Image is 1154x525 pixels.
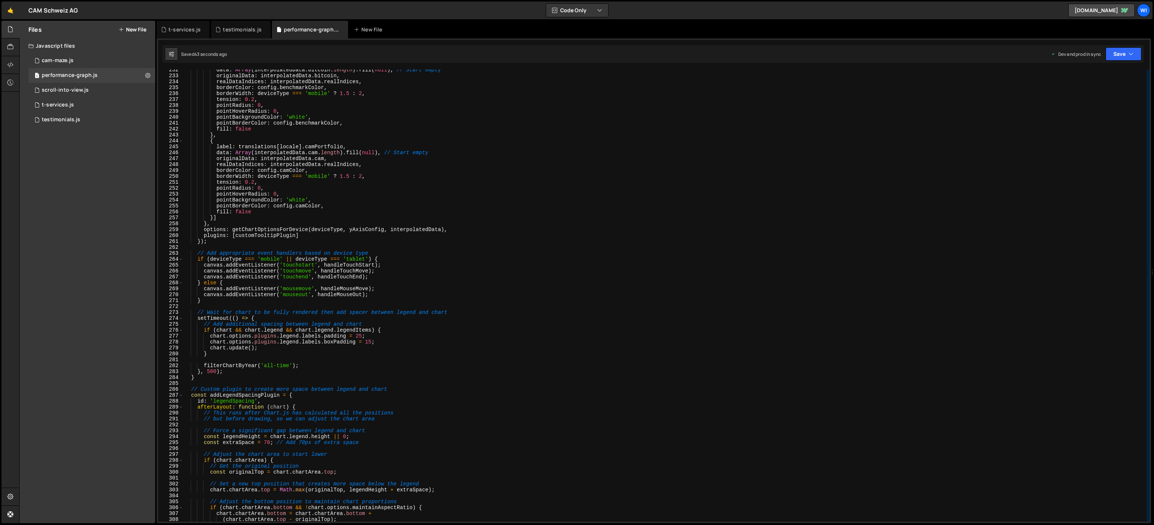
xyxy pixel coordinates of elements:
div: 297 [158,451,183,457]
div: 232 [158,67,183,73]
div: 302 [158,481,183,487]
div: 234 [158,79,183,85]
div: 276 [158,327,183,333]
div: Javascript files [20,38,155,53]
div: 16518/45966.js [28,98,155,112]
div: 307 [158,511,183,516]
div: 292 [158,422,183,428]
div: 296 [158,446,183,451]
div: 293 [158,428,183,434]
div: 290 [158,410,183,416]
div: performance-graph.js [28,68,155,83]
div: 271 [158,298,183,304]
span: 1 [35,73,39,79]
div: 277 [158,333,183,339]
h2: Files [28,26,42,34]
div: performance-graph.js [42,72,98,79]
button: New File [119,27,146,33]
div: 235 [158,85,183,91]
div: 247 [158,156,183,162]
div: 259 [158,227,183,233]
div: 270 [158,292,183,298]
div: 285 [158,380,183,386]
div: 253 [158,191,183,197]
div: 264 [158,256,183,262]
div: 301 [158,475,183,481]
div: 251 [158,179,183,185]
div: New File [354,26,385,33]
div: 242 [158,126,183,132]
div: 256 [158,209,183,215]
div: 248 [158,162,183,167]
div: 246 [158,150,183,156]
div: 287 [158,392,183,398]
div: 244 [158,138,183,144]
div: 295 [158,440,183,446]
div: 279 [158,345,183,351]
div: 281 [158,357,183,363]
div: CAM Schweiz AG [28,6,78,15]
div: 269 [158,286,183,292]
div: 280 [158,351,183,357]
div: 266 [158,268,183,274]
div: performance-graph.js [284,26,339,33]
div: 288 [158,398,183,404]
div: 283 [158,369,183,375]
div: 16518/44815.js [28,53,155,68]
div: 268 [158,280,183,286]
div: 306 [158,505,183,511]
button: Save [1106,47,1141,61]
div: 291 [158,416,183,422]
div: 305 [158,499,183,505]
div: t-services.js [42,102,74,108]
div: 284 [158,375,183,380]
div: 286 [158,386,183,392]
div: 274 [158,315,183,321]
div: 238 [158,102,183,108]
div: cam-maze.js [42,57,74,64]
div: Dev and prod in sync [1051,51,1101,57]
div: 265 [158,262,183,268]
div: 236 [158,91,183,96]
div: 272 [158,304,183,309]
div: 267 [158,274,183,280]
div: 260 [158,233,183,238]
div: 241 [158,120,183,126]
div: 294 [158,434,183,440]
div: testimonials.js [42,116,80,123]
div: 257 [158,215,183,221]
div: 249 [158,167,183,173]
div: 250 [158,173,183,179]
a: wi [1137,4,1150,17]
div: 308 [158,516,183,522]
div: 254 [158,197,183,203]
div: 239 [158,108,183,114]
a: [DOMAIN_NAME] [1068,4,1135,17]
div: 282 [158,363,183,369]
div: 233 [158,73,183,79]
div: testimonials.js [223,26,261,33]
div: t-services.js [168,26,201,33]
div: 299 [158,463,183,469]
div: 43 seconds ago [194,51,227,57]
div: 243 [158,132,183,138]
div: 240 [158,114,183,120]
div: 262 [158,244,183,250]
div: 263 [158,250,183,256]
a: 🤙 [1,1,20,19]
div: 261 [158,238,183,244]
div: 273 [158,309,183,315]
div: 298 [158,457,183,463]
div: 258 [158,221,183,227]
button: Code Only [546,4,608,17]
div: 16518/44910.js [28,83,155,98]
div: 304 [158,493,183,499]
div: Saved [181,51,227,57]
div: 245 [158,144,183,150]
div: 237 [158,96,183,102]
div: 255 [158,203,183,209]
div: scroll-into-view.js [42,87,89,94]
div: 252 [158,185,183,191]
div: 303 [158,487,183,493]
